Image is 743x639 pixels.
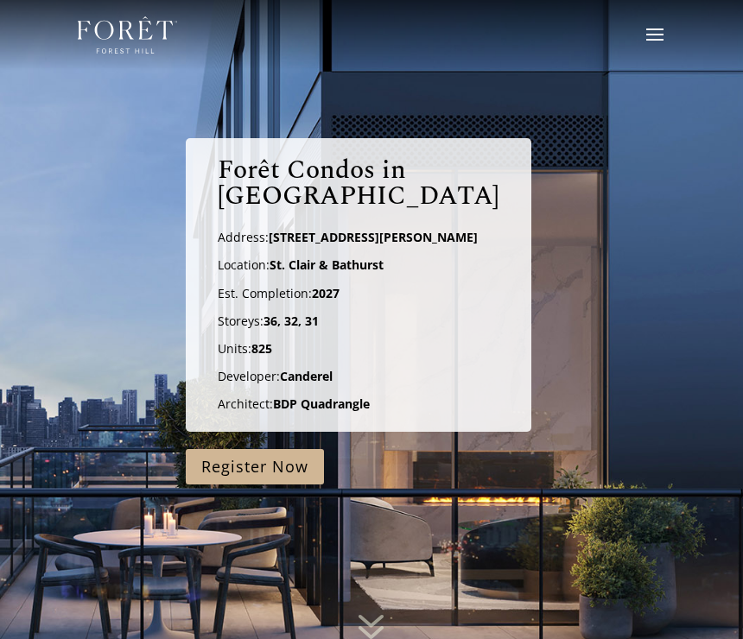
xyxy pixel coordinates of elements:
strong: 825 [251,340,272,357]
p: Developer: [218,369,499,396]
h1: Forêt Condos in [GEOGRAPHIC_DATA] [218,157,499,218]
span: [STREET_ADDRESS][PERSON_NAME] [269,229,478,245]
p: Location: [218,257,499,285]
p: Storeys: [218,313,499,341]
p: Est. Completion: [218,286,499,313]
strong: 36, 32, 31 [264,313,319,329]
p: Architect: [218,396,499,412]
img: Foret Condos in Forest Hill [78,16,177,54]
b: 2027 [312,285,340,301]
p: Units: [218,341,499,369]
b: BDP Quadrangle [273,395,370,412]
strong: Canderel [280,368,333,384]
a: Register Now [186,449,324,484]
p: Address: [218,230,499,257]
span: St. Clair & Bathurst [270,256,384,273]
